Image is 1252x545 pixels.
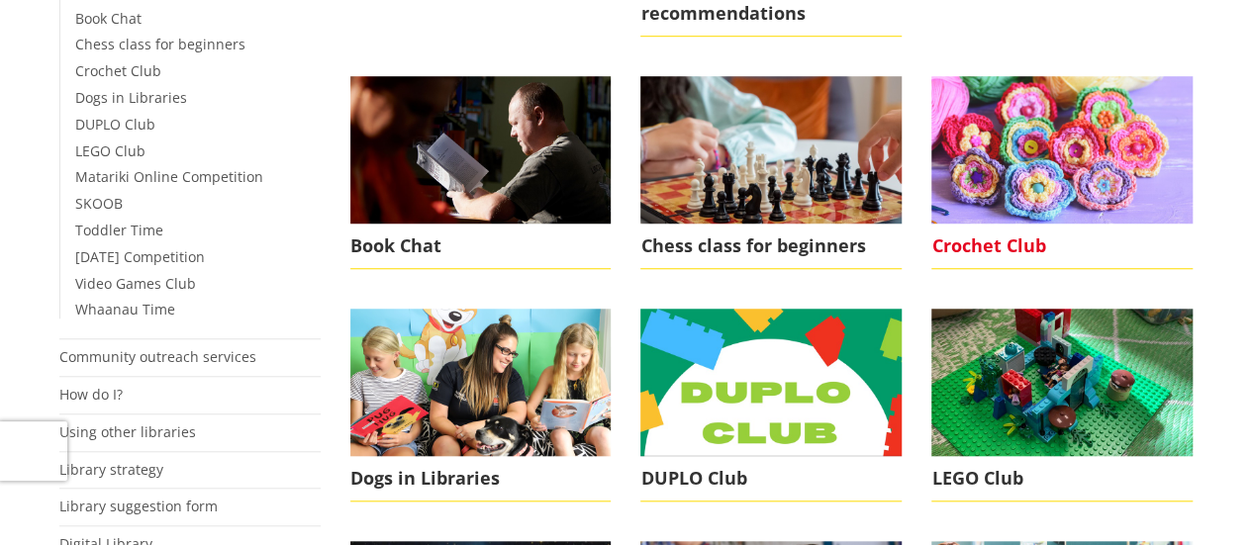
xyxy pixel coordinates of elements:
[350,309,612,455] img: Dogs in Libraries
[75,167,263,186] a: Matariki Online Competition
[75,247,205,266] a: [DATE] Competition
[75,194,123,213] a: SKOOB
[640,456,902,501] span: DUPLO Club
[59,422,196,441] a: Using other libraries
[350,76,612,269] a: Book chat Book Chat
[640,309,902,455] img: duplo club
[640,224,902,269] span: Chess class for beginners
[75,9,142,28] a: Book Chat
[350,309,612,501] a: Dogs in Libraries Dogs in Libraries
[931,224,1193,269] span: Crochet Club
[931,309,1193,501] a: lego 8 LEGO Club
[59,497,218,515] a: Library suggestion form
[350,224,612,269] span: Book Chat
[59,385,123,404] a: How do I?
[931,309,1193,455] img: lego 8
[75,300,175,318] a: Whaanau Time
[931,76,1193,223] img: Crochet banner
[931,456,1193,501] span: LEGO Club
[75,141,145,160] a: LEGO Club
[931,76,1193,269] a: Crochet banner Crochet Club
[640,309,902,501] a: duplo club DUPLO Club
[75,61,161,80] a: Crochet Club
[75,88,187,107] a: Dogs in Libraries
[75,35,245,53] a: Chess class for beginners
[640,76,902,223] img: Chess club
[75,274,196,293] a: Video Games Club
[75,221,163,239] a: Toddler Time
[1161,462,1232,533] iframe: Messenger Launcher
[59,347,256,366] a: Community outreach services
[59,460,163,479] a: Library strategy
[75,115,155,134] a: DUPLO Club
[350,456,612,501] span: Dogs in Libraries
[350,76,612,223] img: Book-chat
[640,76,902,269] a: Chess class for beginners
